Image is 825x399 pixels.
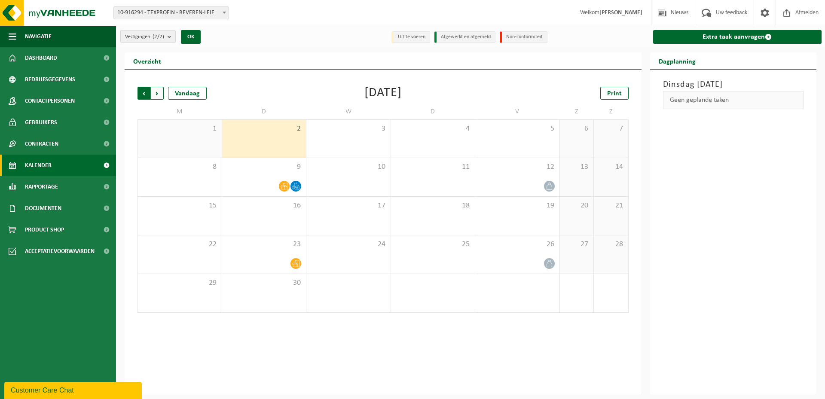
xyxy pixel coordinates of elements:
[25,176,58,198] span: Rapportage
[4,380,144,399] iframe: chat widget
[142,201,217,210] span: 15
[25,69,75,90] span: Bedrijfsgegevens
[391,104,476,119] td: D
[650,52,704,69] h2: Dagplanning
[653,30,822,44] a: Extra taak aanvragen
[598,240,623,249] span: 28
[25,47,57,69] span: Dashboard
[226,240,302,249] span: 23
[137,87,150,100] span: Vorige
[142,240,217,249] span: 22
[395,240,471,249] span: 25
[564,124,590,134] span: 6
[598,201,623,210] span: 21
[226,124,302,134] span: 2
[226,162,302,172] span: 9
[663,78,804,91] h3: Dinsdag [DATE]
[480,162,555,172] span: 12
[500,31,547,43] li: Non-conformiteit
[306,104,391,119] td: W
[226,201,302,210] span: 16
[120,30,176,43] button: Vestigingen(2/2)
[395,201,471,210] span: 18
[564,162,590,172] span: 13
[598,124,623,134] span: 7
[480,124,555,134] span: 5
[113,6,229,19] span: 10-916294 - TEXPROFIN - BEVEREN-LEIE
[25,241,95,262] span: Acceptatievoorwaarden
[395,162,471,172] span: 11
[598,162,623,172] span: 14
[564,201,590,210] span: 20
[25,133,58,155] span: Contracten
[434,31,495,43] li: Afgewerkt en afgemeld
[311,162,386,172] span: 10
[168,87,207,100] div: Vandaag
[599,9,642,16] strong: [PERSON_NAME]
[25,112,57,133] span: Gebruikers
[153,34,164,40] count: (2/2)
[311,201,386,210] span: 17
[114,7,229,19] span: 10-916294 - TEXPROFIN - BEVEREN-LEIE
[25,219,64,241] span: Product Shop
[142,124,217,134] span: 1
[226,278,302,288] span: 30
[125,52,170,69] h2: Overzicht
[25,26,52,47] span: Navigatie
[181,30,201,44] button: OK
[663,91,804,109] div: Geen geplande taken
[600,87,629,100] a: Print
[395,124,471,134] span: 4
[560,104,594,119] td: Z
[480,240,555,249] span: 26
[607,90,622,97] span: Print
[25,155,52,176] span: Kalender
[564,240,590,249] span: 27
[391,31,430,43] li: Uit te voeren
[475,104,560,119] td: V
[480,201,555,210] span: 19
[222,104,307,119] td: D
[142,278,217,288] span: 29
[364,87,402,100] div: [DATE]
[25,90,75,112] span: Contactpersonen
[125,30,164,43] span: Vestigingen
[311,124,386,134] span: 3
[142,162,217,172] span: 8
[25,198,61,219] span: Documenten
[151,87,164,100] span: Volgende
[137,104,222,119] td: M
[594,104,628,119] td: Z
[311,240,386,249] span: 24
